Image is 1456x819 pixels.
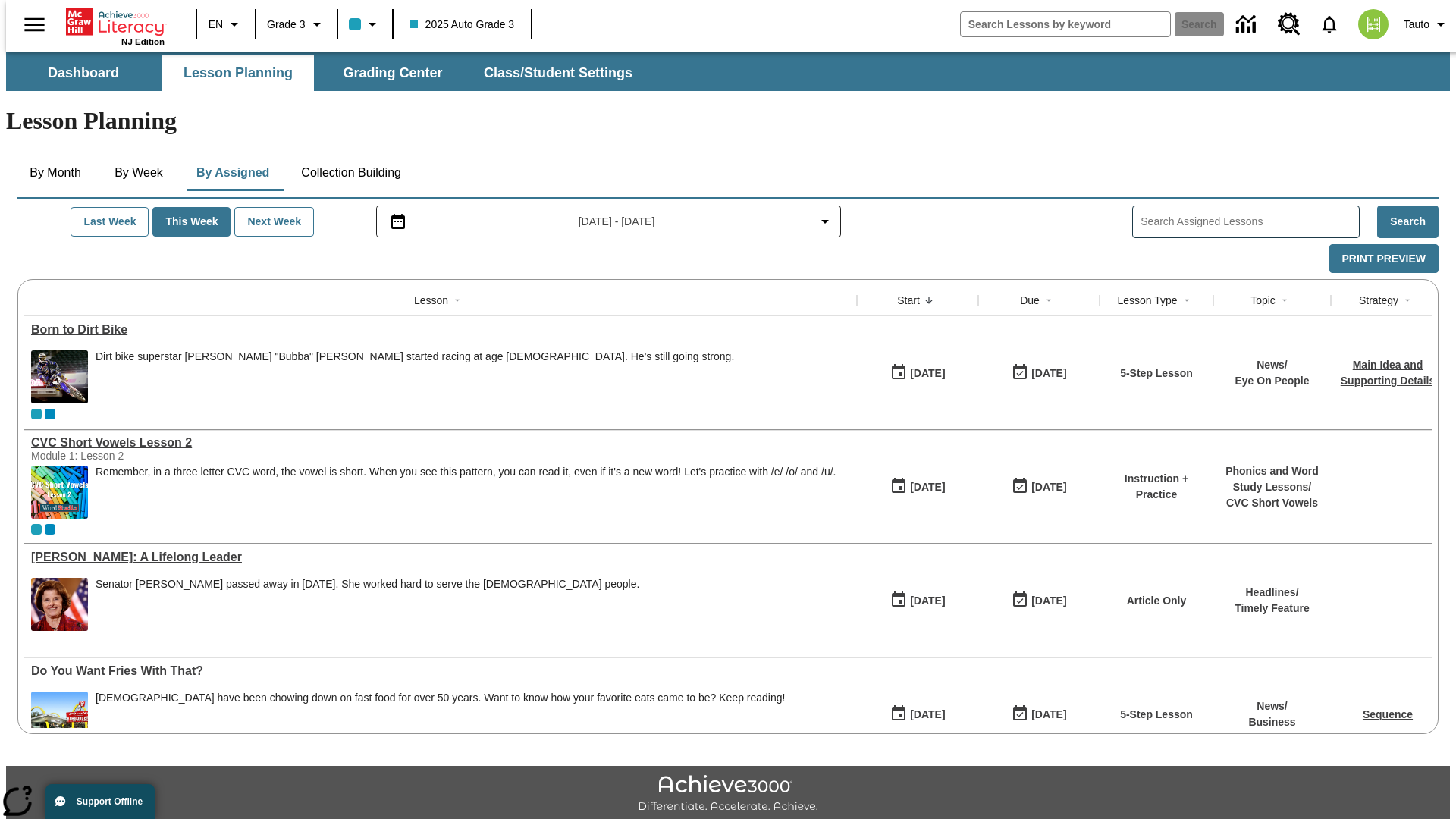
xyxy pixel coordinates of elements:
[6,52,1450,91] div: SubNavbar
[45,524,55,535] div: OL 2025 Auto Grade 4
[1235,357,1309,373] p: News /
[1235,601,1310,617] p: Timely Feature
[31,450,259,462] div: Module 1: Lesson 2
[267,17,306,33] span: Grade 3
[101,155,177,191] button: By Week
[1141,211,1359,233] input: Search Assigned Lessons
[1221,495,1323,511] p: CVC Short Vowels
[383,212,835,231] button: Select the date range menu item
[8,55,159,91] button: Dashboard
[910,705,945,724] div: [DATE]
[289,155,413,191] button: Collection Building
[910,478,945,497] div: [DATE]
[31,664,849,678] a: Do You Want Fries With That?, Lessons
[897,293,920,308] div: Start
[1377,206,1439,238] button: Search
[1120,366,1193,381] p: 5-Step Lesson
[920,291,938,309] button: Sort
[96,466,836,519] div: Remember, in a three letter CVC word, the vowel is short. When you see this pattern, you can read...
[31,436,849,450] a: CVC Short Vowels Lesson 2, Lessons
[1006,359,1072,388] button: 08/21/25: Last day the lesson can be accessed
[414,293,448,308] div: Lesson
[96,466,836,479] p: Remember, in a three letter CVC word, the vowel is short. When you see this pattern, you can read...
[1178,291,1196,309] button: Sort
[96,578,639,591] div: Senator [PERSON_NAME] passed away in [DATE]. She worked hard to serve the [DEMOGRAPHIC_DATA] people.
[96,692,785,704] div: [DEMOGRAPHIC_DATA] have been chowing down on fast food for over 50 years. Want to know how your f...
[1248,714,1295,730] p: Business
[202,11,250,38] button: Language: EN, Select a language
[1031,591,1066,610] div: [DATE]
[96,692,785,745] div: Americans have been chowing down on fast food for over 50 years. Want to know how your favorite e...
[121,37,165,46] span: NJ Edition
[31,436,849,450] div: CVC Short Vowels Lesson 2
[1127,593,1187,609] p: Article Only
[209,17,223,33] span: EN
[1031,478,1066,497] div: [DATE]
[1404,17,1429,33] span: Tauto
[885,586,950,615] button: 08/21/25: First time the lesson was available
[1040,291,1058,309] button: Sort
[1363,708,1413,720] a: Sequence
[410,17,515,33] span: 2025 Auto Grade 3
[71,207,149,237] button: Last Week
[1310,5,1349,44] a: Notifications
[448,291,466,309] button: Sort
[1269,4,1310,45] a: Resource Center, Will open in new tab
[96,350,734,363] div: Dirt bike superstar [PERSON_NAME] "Bubba" [PERSON_NAME] started racing at age [DEMOGRAPHIC_DATA]....
[1006,700,1072,729] button: 08/21/25: Last day the lesson can be accessed
[472,55,645,91] button: Class/Student Settings
[1020,293,1040,308] div: Due
[579,214,655,230] span: [DATE] - [DATE]
[1250,293,1276,308] div: Topic
[184,155,281,191] button: By Assigned
[31,551,849,564] div: Dianne Feinstein: A Lifelong Leader
[317,55,469,91] button: Grading Center
[1235,585,1310,601] p: Headlines /
[31,466,88,519] img: CVC Short Vowels Lesson 2.
[885,472,950,501] button: 08/21/25: First time the lesson was available
[96,350,734,403] div: Dirt bike superstar James "Bubba" Stewart started racing at age 4. He's still going strong.
[31,323,849,337] div: Born to Dirt Bike
[6,55,646,91] div: SubNavbar
[162,55,314,91] button: Lesson Planning
[66,7,165,37] a: Home
[45,409,55,419] div: OL 2025 Auto Grade 4
[31,578,88,631] img: Senator Dianne Feinstein of California smiles with the U.S. flag behind her.
[1398,11,1456,38] button: Profile/Settings
[31,524,42,535] div: Current Class
[31,323,849,337] a: Born to Dirt Bike, Lessons
[1359,293,1398,308] div: Strategy
[961,12,1170,36] input: search field
[31,692,88,745] img: One of the first McDonald's stores, with the iconic red sign and golden arches.
[1120,707,1193,723] p: 5-Step Lesson
[234,207,314,237] button: Next Week
[638,775,818,814] img: Achieve3000 Differentiate Accelerate Achieve
[1329,244,1439,274] button: Print Preview
[1107,471,1206,503] p: Instruction + Practice
[1227,4,1269,45] a: Data Center
[1031,364,1066,383] div: [DATE]
[1248,698,1295,714] p: News /
[1235,373,1309,389] p: Eye On People
[1221,463,1323,495] p: Phonics and Word Study Lessons /
[66,5,165,46] div: Home
[1006,472,1072,501] button: 08/21/25: Last day the lesson can be accessed
[885,359,950,388] button: 08/21/25: First time the lesson was available
[12,2,57,47] button: Open side menu
[816,212,834,231] svg: Collapse Date Range Filter
[77,796,143,807] span: Support Offline
[343,11,388,38] button: Class color is light blue. Change class color
[1006,586,1072,615] button: 08/21/25: Last day the lesson can be accessed
[1358,9,1389,39] img: avatar image
[1117,293,1177,308] div: Lesson Type
[1349,5,1398,44] button: Select a new avatar
[885,700,950,729] button: 08/21/25: First time the lesson was available
[1398,291,1417,309] button: Sort
[152,207,231,237] button: This Week
[31,350,88,403] img: Motocross racer James Stewart flies through the air on his dirt bike.
[261,11,332,38] button: Grade: Grade 3, Select a grade
[31,664,849,678] div: Do You Want Fries With That?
